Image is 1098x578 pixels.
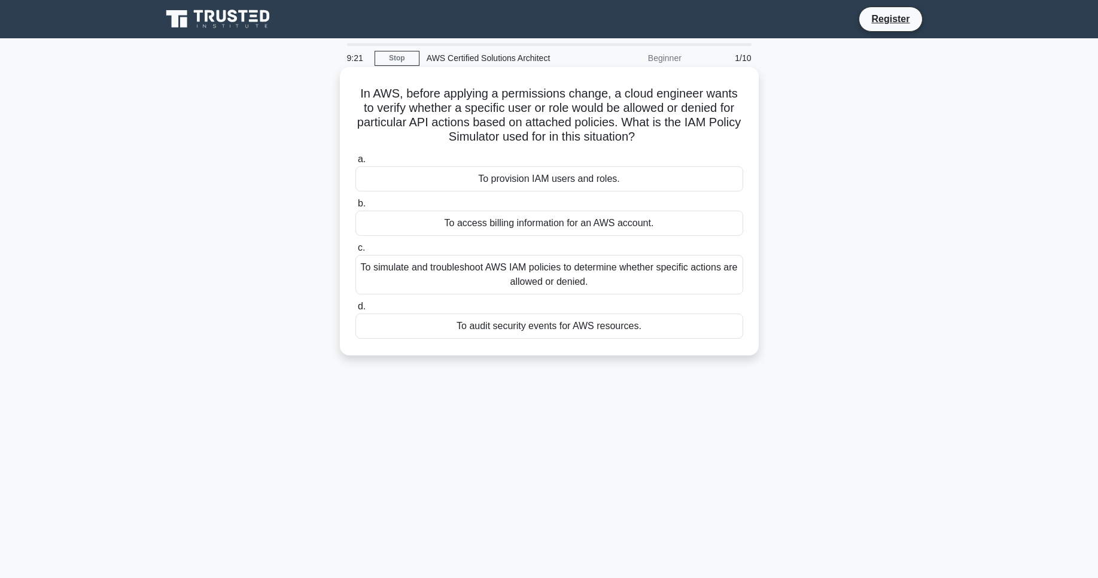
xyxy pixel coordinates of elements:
div: To access billing information for an AWS account. [355,211,743,236]
span: b. [358,198,366,208]
div: To audit security events for AWS resources. [355,314,743,339]
span: c. [358,242,365,253]
div: To simulate and troubleshoot AWS IAM policies to determine whether specific actions are allowed o... [355,255,743,294]
div: Beginner [584,46,689,70]
span: a. [358,154,366,164]
div: To provision IAM users and roles. [355,166,743,191]
h5: In AWS, before applying a permissions change, a cloud engineer wants to verify whether a specific... [354,86,744,145]
div: 1/10 [689,46,759,70]
a: Stop [375,51,419,66]
span: d. [358,301,366,311]
div: AWS Certified Solutions Architect [419,46,584,70]
a: Register [864,11,917,26]
div: 9:21 [340,46,375,70]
